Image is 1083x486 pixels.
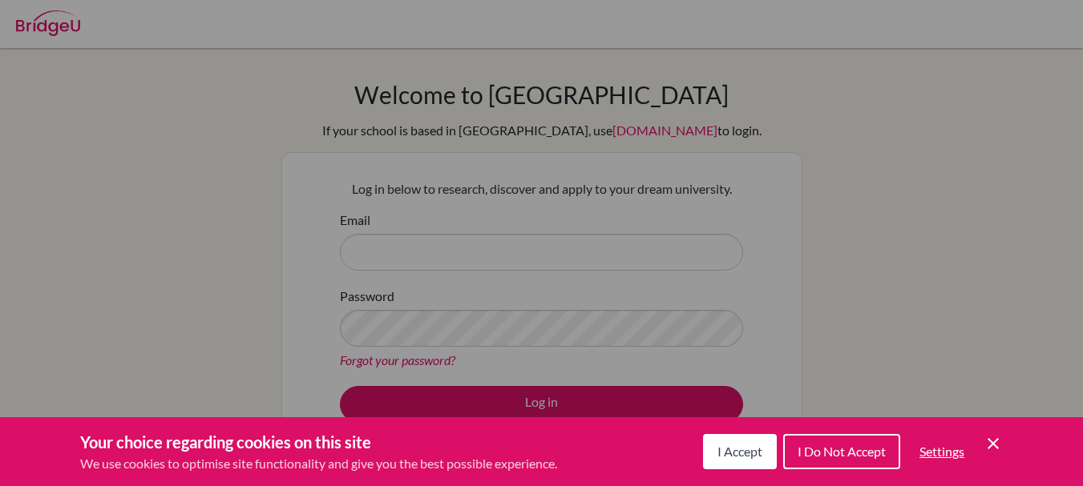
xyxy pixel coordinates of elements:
[80,454,557,473] p: We use cookies to optimise site functionality and give you the best possible experience.
[80,430,557,454] h3: Your choice regarding cookies on this site
[798,444,886,459] span: I Do Not Accept
[907,436,977,468] button: Settings
[783,434,900,469] button: I Do Not Accept
[984,434,1003,453] button: Save and close
[717,444,762,459] span: I Accept
[919,444,964,459] span: Settings
[703,434,777,469] button: I Accept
